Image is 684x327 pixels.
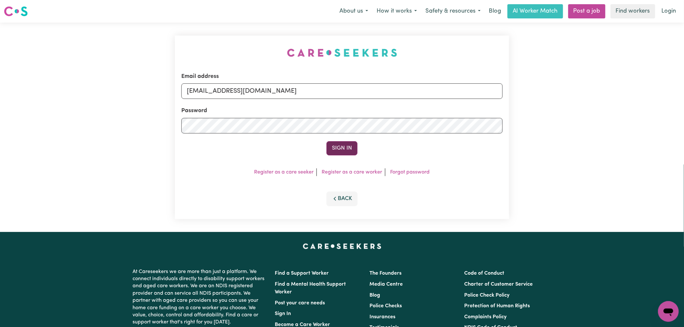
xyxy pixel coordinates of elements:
[181,107,207,115] label: Password
[658,4,680,18] a: Login
[369,271,401,276] a: The Founders
[322,170,382,175] a: Register as a care worker
[369,303,402,309] a: Police Checks
[275,311,291,316] a: Sign In
[611,4,655,18] a: Find workers
[326,141,358,155] button: Sign In
[181,72,219,81] label: Email address
[421,5,485,18] button: Safety & resources
[658,301,679,322] iframe: Button to launch messaging window
[465,314,507,320] a: Complaints Policy
[369,282,403,287] a: Media Centre
[275,271,329,276] a: Find a Support Worker
[326,192,358,206] button: Back
[254,170,314,175] a: Register as a care seeker
[303,244,381,249] a: Careseekers home page
[369,314,395,320] a: Insurances
[335,5,372,18] button: About us
[181,83,503,99] input: Email address
[465,282,533,287] a: Charter of Customer Service
[465,271,505,276] a: Code of Conduct
[4,5,28,17] img: Careseekers logo
[568,4,605,18] a: Post a job
[465,303,530,309] a: Protection of Human Rights
[485,4,505,18] a: Blog
[4,4,28,19] a: Careseekers logo
[275,301,325,306] a: Post your care needs
[508,4,563,18] a: AI Worker Match
[275,282,346,295] a: Find a Mental Health Support Worker
[465,293,510,298] a: Police Check Policy
[372,5,421,18] button: How it works
[369,293,380,298] a: Blog
[390,170,430,175] a: Forgot password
